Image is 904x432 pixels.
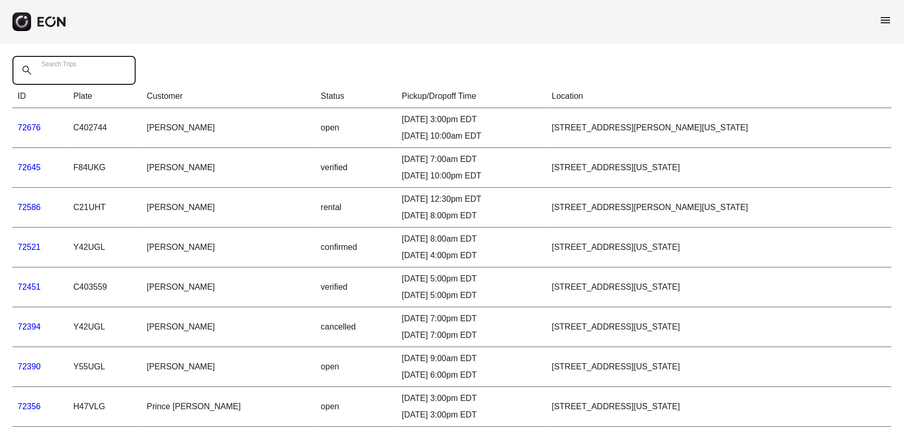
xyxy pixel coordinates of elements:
div: [DATE] 6:00pm EDT [402,369,541,381]
a: 72451 [18,282,41,291]
td: verified [315,148,397,188]
a: 72586 [18,203,41,212]
td: [STREET_ADDRESS][US_STATE] [547,307,892,347]
td: [PERSON_NAME] [141,108,315,148]
th: ID [12,85,68,108]
td: open [315,387,397,427]
th: Customer [141,85,315,108]
td: [STREET_ADDRESS][US_STATE] [547,228,892,267]
td: rental [315,188,397,228]
th: Pickup/Dropoff Time [397,85,547,108]
a: 72676 [18,123,41,132]
div: [DATE] 8:00am EDT [402,233,541,245]
td: [STREET_ADDRESS][US_STATE] [547,347,892,387]
div: [DATE] 4:00pm EDT [402,249,541,262]
a: 72394 [18,322,41,331]
a: 72645 [18,163,41,172]
td: [PERSON_NAME] [141,307,315,347]
td: [STREET_ADDRESS][PERSON_NAME][US_STATE] [547,108,892,148]
div: [DATE] 7:00am EDT [402,153,541,166]
div: [DATE] 10:00pm EDT [402,170,541,182]
div: [DATE] 9:00am EDT [402,352,541,365]
td: Y42UGL [68,307,142,347]
td: [STREET_ADDRESS][US_STATE] [547,148,892,188]
a: 72356 [18,402,41,411]
td: [STREET_ADDRESS][US_STATE] [547,267,892,307]
div: [DATE] 3:00pm EDT [402,113,541,126]
td: [PERSON_NAME] [141,228,315,267]
div: [DATE] 5:00pm EDT [402,273,541,285]
td: Y55UGL [68,347,142,387]
div: [DATE] 10:00am EDT [402,130,541,142]
th: Status [315,85,397,108]
td: open [315,108,397,148]
td: [STREET_ADDRESS][PERSON_NAME][US_STATE] [547,188,892,228]
td: C21UHT [68,188,142,228]
span: menu [879,14,892,26]
a: 72390 [18,362,41,371]
div: [DATE] 3:00pm EDT [402,409,541,421]
td: cancelled [315,307,397,347]
th: Location [547,85,892,108]
td: verified [315,267,397,307]
a: 72521 [18,243,41,251]
td: [STREET_ADDRESS][US_STATE] [547,387,892,427]
th: Plate [68,85,142,108]
td: [PERSON_NAME] [141,148,315,188]
td: [PERSON_NAME] [141,267,315,307]
div: [DATE] 3:00pm EDT [402,392,541,405]
td: Y42UGL [68,228,142,267]
td: open [315,347,397,387]
td: C403559 [68,267,142,307]
td: H47VLG [68,387,142,427]
td: [PERSON_NAME] [141,188,315,228]
td: C402744 [68,108,142,148]
td: confirmed [315,228,397,267]
td: F84UKG [68,148,142,188]
div: [DATE] 8:00pm EDT [402,210,541,222]
td: Prince [PERSON_NAME] [141,387,315,427]
td: [PERSON_NAME] [141,347,315,387]
label: Search Trips [41,60,76,68]
div: [DATE] 12:30pm EDT [402,193,541,205]
div: [DATE] 7:00pm EDT [402,312,541,325]
div: [DATE] 7:00pm EDT [402,329,541,341]
div: [DATE] 5:00pm EDT [402,289,541,302]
